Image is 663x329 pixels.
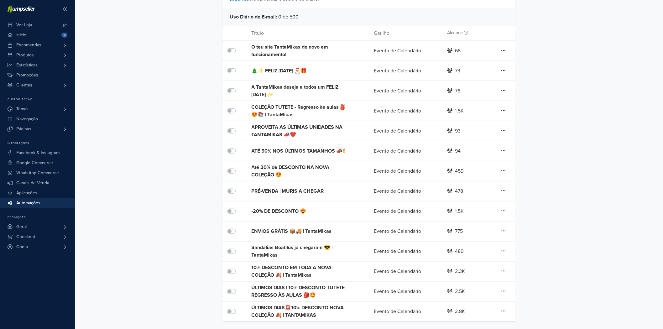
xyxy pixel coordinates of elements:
[230,13,277,21] span: Uso Diário de E-mail :
[252,207,349,215] div: -20% DE DESCONTO 😍
[16,222,27,232] span: Geral
[8,98,75,102] p: Customização
[252,83,349,98] div: A TantaMikas deseja a todos um FELIZ [DATE] ✨
[16,198,40,208] span: Automações
[455,87,461,95] div: 76
[455,248,464,255] div: 480
[252,147,349,155] div: ATÉ 50% NOS ÚLTIMOS TAMANHOS 📣🤩
[455,308,465,315] div: 3.8K
[252,227,349,235] div: ENVIOS GRÁTIS 📦🚚 | TantaMikas
[252,123,349,138] div: APROVEITA AS ÚLTIMAS UNIDADES NA TANTAMIKAS 📣❤️
[252,164,349,179] div: Até 20% de DESCONTO NA NOVA COLEÇÃO 😍
[252,244,349,259] div: Sandálias Boatilus já chegaram 😎 | TantaMikas
[455,107,464,115] div: 1.5K
[252,284,349,299] div: ÚLTIMOS DIAS | 10% DESCONTO TUTETE REGRESSO ÀS AULAS 🎒🤩
[455,268,465,275] div: 2.3K
[16,80,32,90] span: Clientes
[61,33,67,38] span: 6
[8,142,75,145] p: Integrações
[252,304,349,319] div: ÚLTIMOS DIAS🚨10% DESCONTO NOVA COLEÇÃO 🍂 | TANTAMIKAS
[16,30,26,40] span: Início
[455,187,463,195] div: 478
[16,60,38,70] span: Estatísticas
[455,167,464,175] div: 459
[252,43,349,58] div: O teu site TantaMikas de novo em funcionamento!
[369,87,442,95] div: Evento de Calendário
[455,288,465,295] div: 2.5K
[455,227,463,235] div: 775
[16,50,34,60] span: Produtos
[252,264,349,279] div: 10% DESCONTO EM TODA A NOVA COLEÇÃO 🍂 | TantaMikas
[369,248,442,255] div: Evento de Calendário
[16,188,37,198] span: Aplicações
[369,67,442,75] div: Evento de Calendário
[16,148,60,158] span: Facebook & Instagram
[369,127,442,135] div: Evento de Calendário
[16,20,32,30] span: Ver Loja
[369,207,442,215] div: Evento de Calendário
[455,147,461,155] div: 94
[16,168,59,178] span: WhatsApp Commerce
[369,187,442,195] div: Evento de Calendário
[455,127,461,135] div: 93
[222,8,516,26] div: 0 de 500
[16,178,49,188] span: Canais de Venda
[16,124,31,134] span: Páginas
[447,29,468,36] label: Alcance
[455,67,461,75] div: 73
[16,114,38,124] span: Navegação
[252,67,349,75] div: 🎄✨ FELIZ [DATE] 🎅🎁
[16,232,35,242] span: Checkout
[369,107,442,115] div: Evento de Calendário
[16,70,38,80] span: Promoções
[369,147,442,155] div: Evento de Calendário
[369,47,442,55] div: Evento de Calendário
[369,288,442,295] div: Evento de Calendário
[16,40,41,50] span: Encomendas
[455,207,464,215] div: 1.5K
[455,47,461,55] div: 68
[369,167,442,175] div: Evento de Calendário
[252,187,349,195] div: PRÉ-VENDA | MURIS A CHEGAR
[369,227,442,235] div: Evento de Calendário
[369,29,442,37] div: Gatilho
[369,268,442,275] div: Evento de Calendário
[16,242,28,252] span: Conta
[252,103,349,118] div: COLEÇÂO TUTETE - Regresso às aulas 🎒😍📚 | TantaMikas
[16,104,29,114] span: Temas
[8,216,75,219] p: Definições
[16,158,53,168] span: Google Commerce
[247,29,369,37] div: Título
[369,308,442,315] div: Evento de Calendário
